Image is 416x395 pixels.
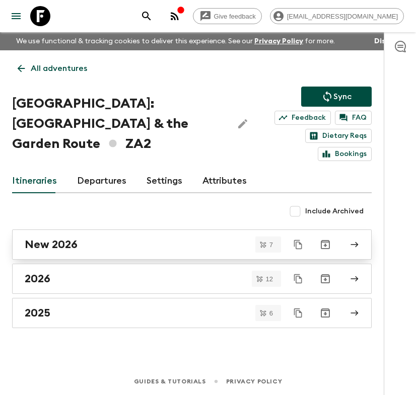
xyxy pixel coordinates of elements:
[12,264,372,294] a: 2026
[282,13,403,20] span: [EMAIL_ADDRESS][DOMAIN_NAME]
[318,147,372,161] a: Bookings
[260,276,279,282] span: 12
[289,304,307,322] button: Duplicate
[134,376,206,387] a: Guides & Tutorials
[136,6,157,26] button: search adventures
[270,8,404,24] div: [EMAIL_ADDRESS][DOMAIN_NAME]
[254,38,303,45] a: Privacy Policy
[25,306,50,320] h2: 2025
[209,13,261,20] span: Give feedback
[372,34,404,48] button: Dismiss
[25,272,50,285] h2: 2026
[315,234,335,255] button: Archive
[274,111,331,125] a: Feedback
[263,242,279,248] span: 7
[335,111,372,125] a: FAQ
[12,32,339,50] p: We use functional & tracking cookies to deliver this experience. See our for more.
[289,235,307,254] button: Duplicate
[193,8,262,24] a: Give feedback
[12,169,57,193] a: Itineraries
[226,376,282,387] a: Privacy Policy
[289,270,307,288] button: Duplicate
[301,87,372,107] button: Sync adventure departures to the booking engine
[147,169,182,193] a: Settings
[315,269,335,289] button: Archive
[305,129,372,143] a: Dietary Reqs
[202,169,247,193] a: Attributes
[25,238,78,251] h2: New 2026
[31,62,87,74] p: All adventures
[305,206,364,216] span: Include Archived
[233,94,253,154] button: Edit Adventure Title
[6,6,26,26] button: menu
[12,229,372,260] a: New 2026
[77,169,126,193] a: Departures
[333,91,352,103] p: Sync
[315,303,335,323] button: Archive
[12,94,225,154] h1: [GEOGRAPHIC_DATA]: [GEOGRAPHIC_DATA] & the Garden Route ZA2
[12,298,372,328] a: 2025
[12,58,93,78] a: All adventures
[263,310,279,317] span: 6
